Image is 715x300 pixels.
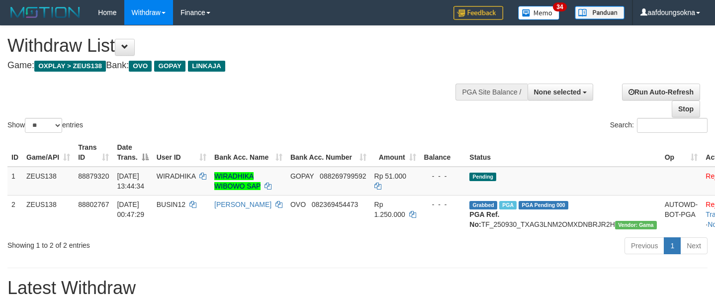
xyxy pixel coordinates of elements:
button: None selected [528,84,594,100]
th: ID [7,138,22,167]
span: 88802767 [78,200,109,208]
th: Bank Acc. Number: activate to sort column ascending [286,138,370,167]
a: WIRADHIKA WIBOWO SAP [214,172,261,190]
div: - - - [424,200,462,209]
a: Run Auto-Refresh [622,84,700,100]
th: User ID: activate to sort column ascending [153,138,210,167]
span: Grabbed [469,201,497,209]
td: ZEUS138 [22,195,74,233]
span: LINKAJA [188,61,225,72]
span: Copy 088269799592 to clipboard [320,172,366,180]
h4: Game: Bank: [7,61,467,71]
span: None selected [534,88,581,96]
a: [PERSON_NAME] [214,200,271,208]
span: Rp 51.000 [374,172,407,180]
b: PGA Ref. No: [469,210,499,228]
div: - - - [424,171,462,181]
span: [DATE] 13:44:34 [117,172,144,190]
td: TF_250930_TXAG3LNM2OMXDNBRJR2H [465,195,660,233]
th: Date Trans.: activate to sort column descending [113,138,152,167]
div: Showing 1 to 2 of 2 entries [7,236,290,250]
span: OVO [129,61,152,72]
th: Trans ID: activate to sort column ascending [74,138,113,167]
span: GOPAY [154,61,185,72]
span: 34 [553,2,566,11]
a: 1 [664,237,681,254]
a: Previous [625,237,664,254]
span: Marked by aafsreyleap [499,201,517,209]
input: Search: [637,118,708,133]
th: Amount: activate to sort column ascending [370,138,420,167]
span: Vendor URL: https://trx31.1velocity.biz [615,221,657,229]
img: MOTION_logo.png [7,5,83,20]
span: WIRADHIKA [157,172,196,180]
td: AUTOWD-BOT-PGA [661,195,702,233]
span: BUSIN12 [157,200,185,208]
th: Game/API: activate to sort column ascending [22,138,74,167]
td: 2 [7,195,22,233]
th: Bank Acc. Name: activate to sort column ascending [210,138,286,167]
span: 88879320 [78,172,109,180]
h1: Latest Withdraw [7,278,708,298]
span: OVO [290,200,306,208]
span: [DATE] 00:47:29 [117,200,144,218]
h1: Withdraw List [7,36,467,56]
td: 1 [7,167,22,196]
img: Button%20Memo.svg [518,6,560,20]
img: panduan.png [575,6,625,19]
th: Op: activate to sort column ascending [661,138,702,167]
a: Stop [672,100,700,117]
select: Showentries [25,118,62,133]
span: OXPLAY > ZEUS138 [34,61,106,72]
span: Rp 1.250.000 [374,200,405,218]
span: Pending [469,173,496,181]
a: Next [680,237,708,254]
td: ZEUS138 [22,167,74,196]
th: Balance [420,138,466,167]
img: Feedback.jpg [453,6,503,20]
span: Copy 082369454473 to clipboard [312,200,358,208]
span: GOPAY [290,172,314,180]
label: Show entries [7,118,83,133]
label: Search: [610,118,708,133]
div: PGA Site Balance / [455,84,527,100]
th: Status [465,138,660,167]
span: PGA Pending [519,201,568,209]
